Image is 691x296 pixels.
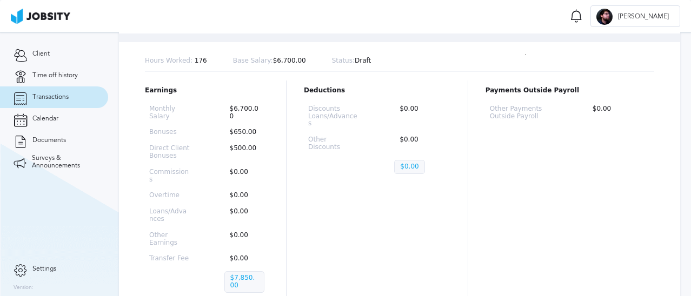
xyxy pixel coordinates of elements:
p: $6,700.00 [233,57,306,65]
p: $0.00 [224,192,265,199]
p: Direct Client Bonuses [149,145,190,160]
p: Commissions [149,169,190,184]
p: $0.00 [587,105,650,120]
p: Draft [332,57,371,65]
p: Other Payments Outside Payroll [490,105,553,120]
span: [PERSON_NAME] [613,13,674,21]
p: Overtime [149,192,190,199]
p: Payments Outside Payroll [486,87,654,95]
p: $7,850.00 [224,271,265,293]
p: Loans/Advances [149,208,190,223]
p: Monthly Salary [149,105,190,120]
p: $0.00 [394,160,424,174]
p: $0.00 [224,208,265,223]
img: ab4bad089aa723f57921c736e9817d99.png [11,9,70,24]
span: Settings [32,265,56,273]
p: $0.00 [394,105,446,127]
p: Other Discounts [308,136,360,151]
p: $650.00 [224,129,265,136]
p: Other Earnings [149,232,190,247]
p: $500.00 [224,145,265,160]
p: Discounts Loans/Advances [308,105,360,127]
span: Client [32,50,50,58]
p: 176 [145,57,207,65]
span: Base Salary: [233,57,273,64]
span: Time off history [32,72,78,79]
p: Deductions [304,87,450,95]
p: Earnings [145,87,269,95]
span: Calendar [32,115,58,123]
span: Status: [332,57,355,64]
p: $0.00 [394,136,446,151]
span: Documents [32,137,66,144]
span: Hours Worked: [145,57,192,64]
div: R [596,9,613,25]
p: $6,700.00 [224,105,265,120]
button: R[PERSON_NAME] [590,5,680,27]
span: Transactions [32,93,69,101]
label: Version: [14,285,34,291]
span: Surveys & Announcements [32,154,95,170]
p: Transfer Fee [149,255,190,263]
p: $0.00 [224,232,265,247]
p: Bonuses [149,129,190,136]
p: $0.00 [224,169,265,184]
p: $0.00 [224,255,265,263]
